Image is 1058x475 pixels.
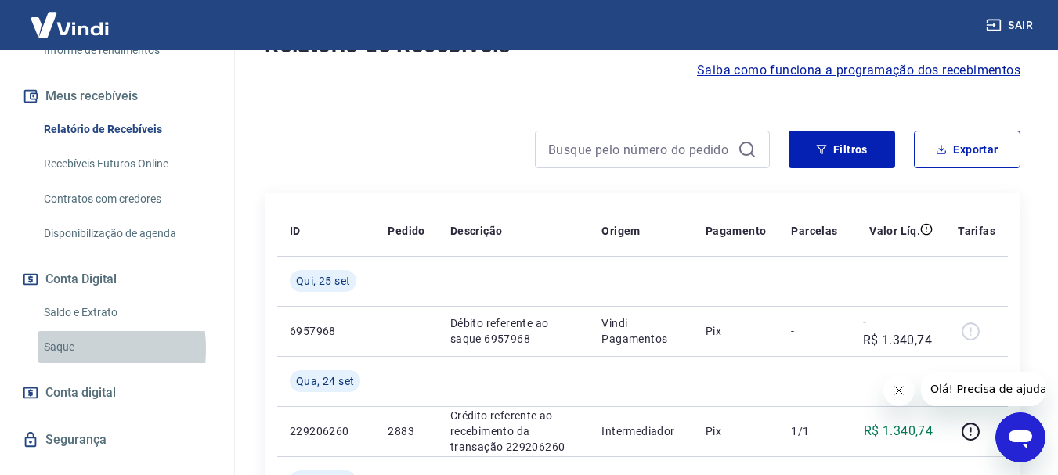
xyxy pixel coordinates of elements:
p: Débito referente ao saque 6957968 [450,315,577,347]
iframe: Fechar mensagem [883,375,915,406]
span: Olá! Precisa de ajuda? [9,11,132,23]
a: Relatório de Recebíveis [38,113,215,146]
a: Conta digital [19,376,215,410]
p: Valor Líq. [869,223,920,239]
p: Pix [706,423,767,439]
p: Intermediador [601,423,680,439]
p: Tarifas [958,223,995,239]
button: Exportar [914,131,1020,168]
a: Disponibilização de agenda [38,218,215,250]
p: 6957968 [290,323,363,339]
p: Pagamento [706,223,767,239]
img: Vindi [19,1,121,49]
p: Vindi Pagamentos [601,315,680,347]
p: Pix [706,323,767,339]
p: 229206260 [290,423,363,439]
a: Contratos com credores [38,183,215,215]
a: Saiba como funciona a programação dos recebimentos [697,61,1020,80]
a: Recebíveis Futuros Online [38,148,215,180]
button: Conta Digital [19,262,215,297]
p: Parcelas [791,223,837,239]
button: Filtros [789,131,895,168]
p: Origem [601,223,640,239]
p: 2883 [388,423,424,439]
p: - [791,323,837,339]
iframe: Botão para abrir a janela de mensagens [995,412,1045,462]
span: Qua, 24 set [296,373,354,389]
p: 1/1 [791,423,837,439]
a: Saque [38,331,215,363]
span: Conta digital [45,382,116,404]
iframe: Mensagem da empresa [921,372,1045,406]
input: Busque pelo número do pedido [548,138,731,161]
p: R$ 1.340,74 [864,422,933,441]
p: -R$ 1.340,74 [863,312,933,350]
a: Segurança [19,423,215,457]
a: Saldo e Extrato [38,297,215,329]
p: ID [290,223,301,239]
p: Crédito referente ao recebimento da transação 229206260 [450,408,577,455]
a: Informe de rendimentos [38,34,215,67]
p: Pedido [388,223,424,239]
span: Qui, 25 set [296,273,350,289]
button: Meus recebíveis [19,79,215,113]
p: Descrição [450,223,503,239]
button: Sair [983,11,1039,40]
